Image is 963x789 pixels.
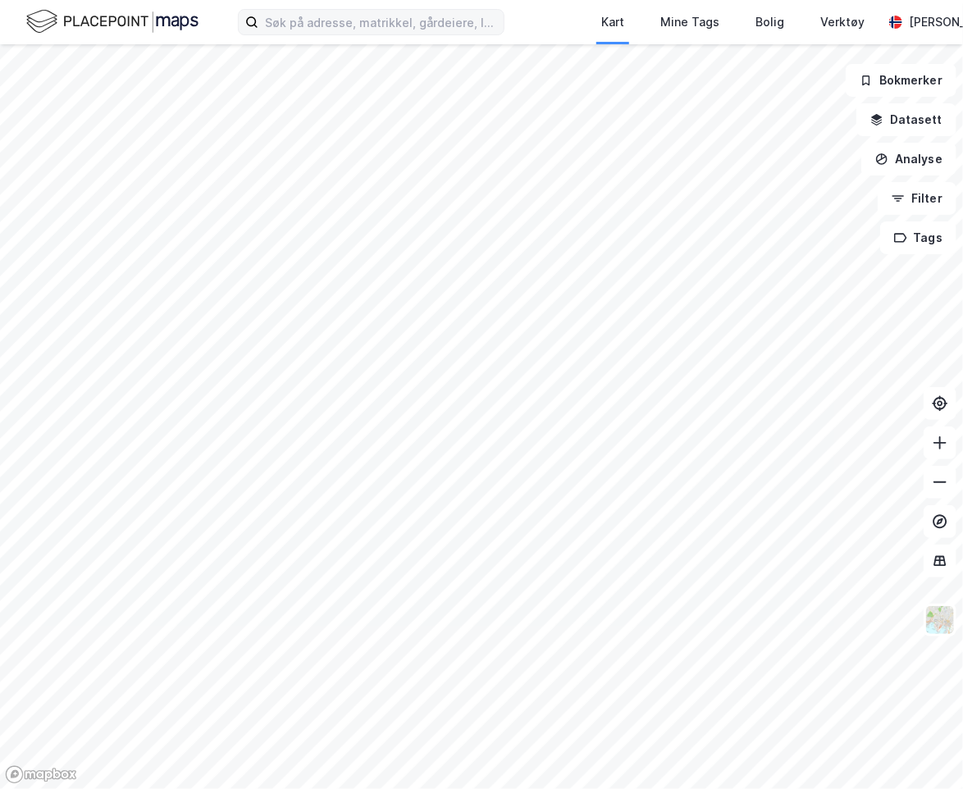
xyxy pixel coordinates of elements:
div: Kart [601,12,624,32]
div: Kontrollprogram for chat [881,710,963,789]
div: Mine Tags [660,12,719,32]
input: Søk på adresse, matrikkel, gårdeiere, leietakere eller personer [258,10,504,34]
iframe: Chat Widget [881,710,963,789]
img: logo.f888ab2527a4732fd821a326f86c7f29.svg [26,7,199,36]
div: Bolig [755,12,784,32]
div: Verktøy [820,12,865,32]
